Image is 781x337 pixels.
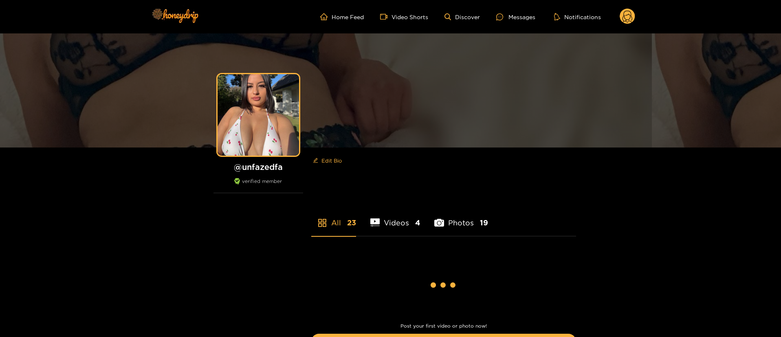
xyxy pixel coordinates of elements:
[311,154,343,167] button: editEdit Bio
[444,13,480,20] a: Discover
[213,178,303,193] div: verified member
[347,218,356,228] span: 23
[380,13,428,20] a: Video Shorts
[317,218,327,228] span: appstore
[311,323,576,329] p: Post your first video or photo now!
[320,13,364,20] a: Home Feed
[480,218,488,228] span: 19
[496,12,535,22] div: Messages
[213,162,303,172] h1: @ unfazedfa
[311,199,356,236] li: All
[321,156,342,165] span: Edit Bio
[415,218,420,228] span: 4
[552,13,603,21] button: Notifications
[313,158,318,164] span: edit
[370,199,420,236] li: Videos
[380,13,392,20] span: video-camera
[320,13,332,20] span: home
[434,199,488,236] li: Photos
